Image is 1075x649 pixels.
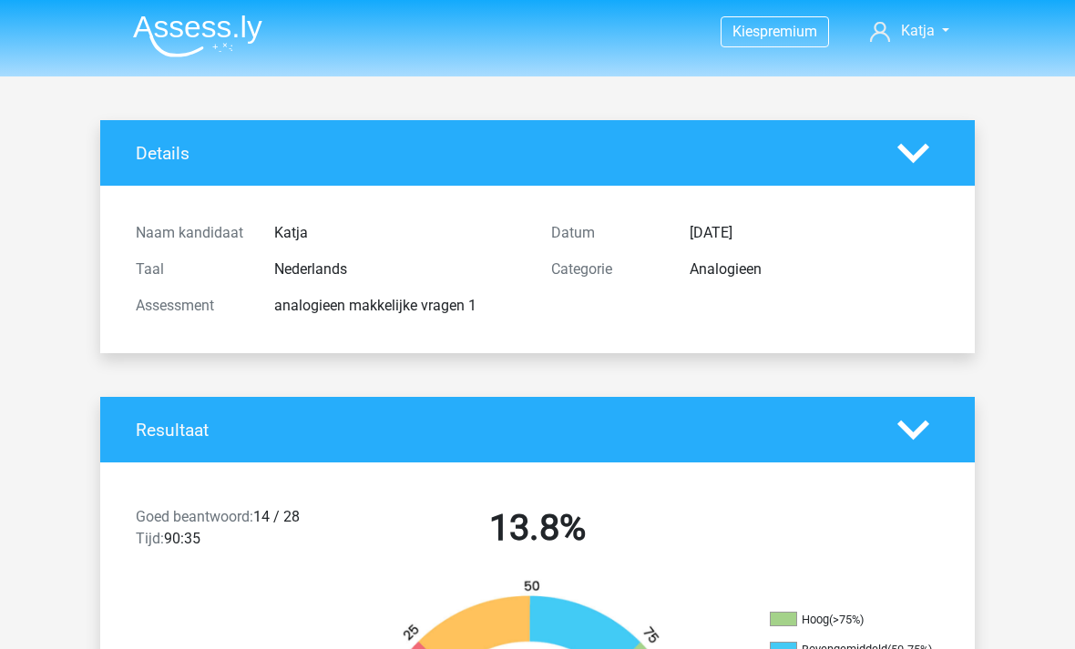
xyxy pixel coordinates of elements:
div: Taal [122,259,261,280]
span: Kies [732,23,760,40]
div: Assessment [122,295,261,317]
div: [DATE] [676,222,953,244]
div: (>75%) [829,613,864,626]
img: Assessly [133,15,262,57]
span: Katja [901,22,935,39]
a: Katja [863,20,957,42]
h4: Details [136,143,870,164]
span: premium [760,23,817,40]
div: Categorie [537,259,676,280]
div: Datum [537,222,676,244]
div: Analogieen [676,259,953,280]
div: 14 / 28 90:35 [122,506,330,557]
span: Goed beantwoord: [136,508,253,525]
div: analogieen makkelijke vragen 1 [261,295,537,317]
h4: Resultaat [136,420,870,441]
div: Naam kandidaat [122,222,261,244]
div: Katja [261,222,537,244]
a: Kiespremium [722,19,828,44]
h2: 13.8% [343,506,732,550]
li: Hoog [770,612,952,628]
div: Nederlands [261,259,537,280]
span: Tijd: [136,530,164,547]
